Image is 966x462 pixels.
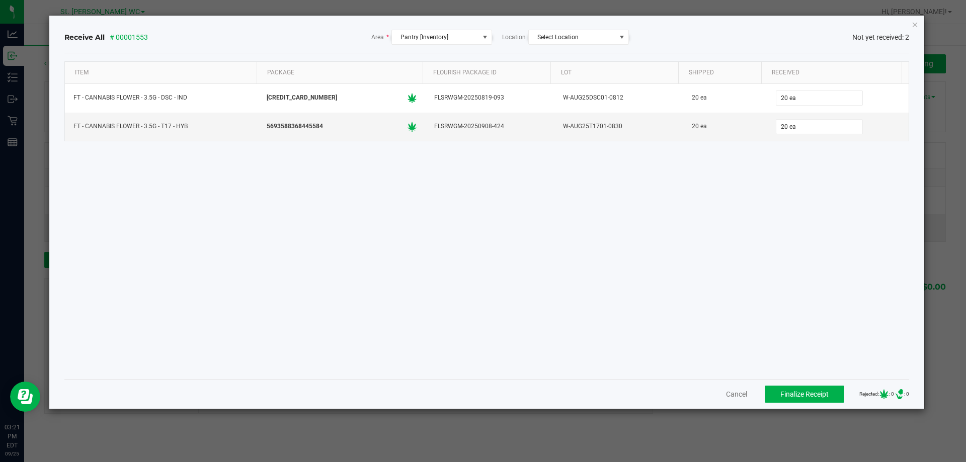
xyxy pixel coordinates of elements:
span: Select Location [537,34,579,41]
span: [CREDIT_CARD_NUMBER] [267,93,337,103]
span: Receive All [64,32,105,42]
span: Not yet received: 2 [852,32,909,43]
div: Lot [558,66,674,78]
div: Shipped [686,66,757,78]
div: FLSRWGM-20250908-424 [432,119,548,134]
div: Item [72,66,253,78]
span: # 00001553 [110,32,148,43]
a: ReceivedSortable [769,66,898,78]
a: LotSortable [558,66,674,78]
span: 5693588368445584 [267,122,323,131]
button: Cancel [726,389,747,399]
a: Flourish Package IDSortable [431,66,546,78]
a: ShippedSortable [686,66,757,78]
span: Number of Delivery Device barcodes either fully or partially rejected [894,389,904,399]
a: PackageSortable [265,66,419,78]
span: Pantry [Inventory] [400,34,448,41]
input: 0 ea [776,120,862,134]
span: Location [502,33,526,42]
span: NO DATA FOUND [528,30,629,45]
span: Number of Cannabis barcodes either fully or partially rejected [879,389,889,399]
a: ItemSortable [72,66,253,78]
span: Area [371,33,389,42]
div: FT - CANNABIS FLOWER - 3.5G - DSC - IND [71,90,252,105]
div: FT - CANNABIS FLOWER - 3.5G - T17 - HYB [71,119,252,134]
button: Finalize Receipt [765,386,844,403]
button: Close [912,18,919,30]
div: W-AUG25DSC01-0812 [560,90,677,105]
div: Received [769,66,898,78]
div: FLSRWGM-20250819-093 [432,90,548,105]
div: Flourish Package ID [431,66,546,78]
iframe: Resource center [10,382,40,412]
input: 0 ea [776,91,862,105]
div: 20 ea [689,119,761,134]
span: Rejected: : 0 : 0 [859,389,909,399]
div: 20 ea [689,90,761,105]
div: Package [265,66,419,78]
div: W-AUG25T1701-0830 [560,119,677,134]
span: Finalize Receipt [780,390,829,398]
